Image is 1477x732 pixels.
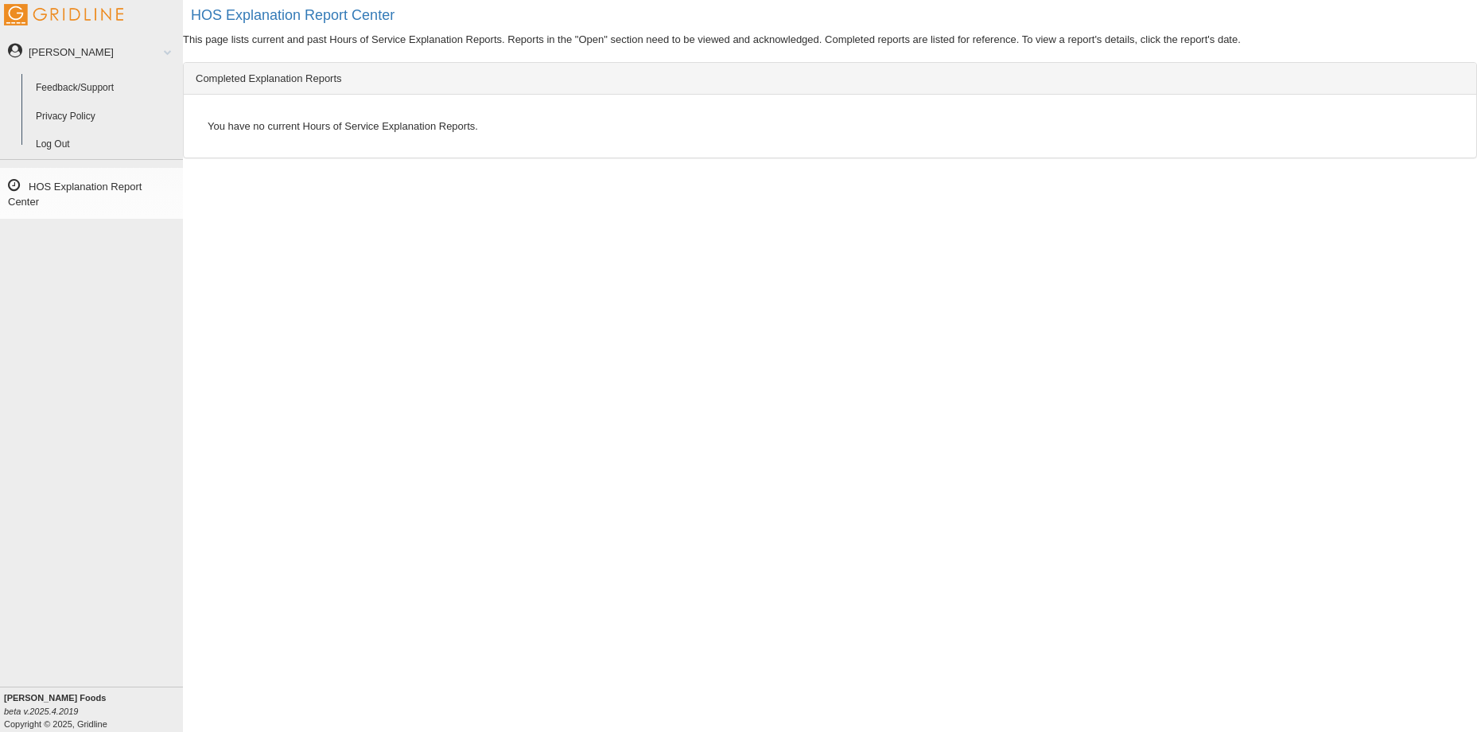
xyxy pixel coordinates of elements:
div: Copyright © 2025, Gridline [4,691,183,730]
a: Log Out [29,130,183,159]
div: Completed Explanation Reports [184,63,1476,95]
div: You have no current Hours of Service Explanation Reports. [196,107,1464,146]
b: [PERSON_NAME] Foods [4,693,106,703]
img: Gridline [4,4,123,25]
a: Privacy Policy [29,103,183,131]
i: beta v.2025.4.2019 [4,707,78,716]
a: Feedback/Support [29,74,183,103]
h2: HOS Explanation Report Center [191,8,1477,24]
